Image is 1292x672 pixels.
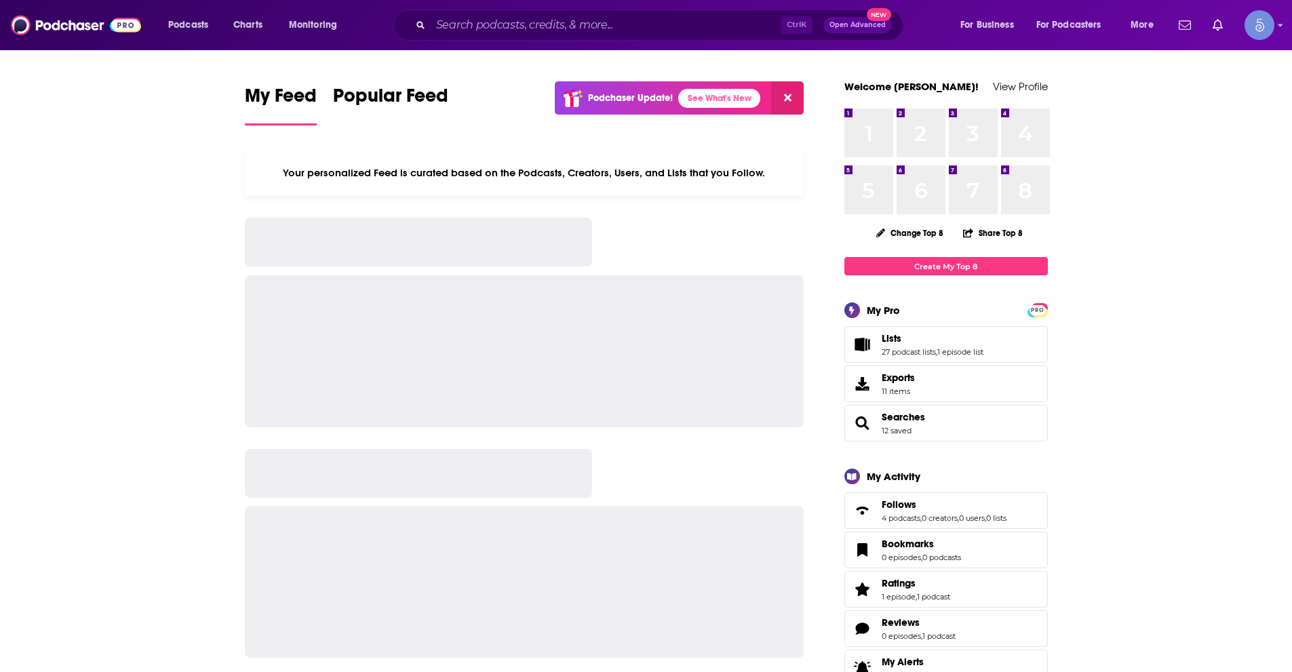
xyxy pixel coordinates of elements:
div: Your personalized Feed is curated based on the Podcasts, Creators, Users, and Lists that you Follow. [245,150,804,196]
a: Create My Top 8 [844,257,1048,275]
a: 0 episodes [882,553,921,562]
span: My Alerts [882,656,924,668]
a: 27 podcast lists [882,347,936,357]
a: 1 podcast [917,592,950,601]
a: Lists [882,332,983,344]
a: 1 episode list [937,347,983,357]
p: Podchaser Update! [588,92,673,104]
input: Search podcasts, credits, & more... [431,14,781,36]
a: Exports [844,365,1048,402]
a: 4 podcasts [882,513,920,523]
button: open menu [951,14,1031,36]
a: PRO [1030,304,1046,315]
span: Ratings [844,571,1048,608]
a: Follows [849,501,876,520]
button: Change Top 8 [868,224,952,241]
div: My Pro [867,304,900,317]
span: Exports [882,372,915,384]
span: For Business [960,16,1014,35]
button: open menu [1027,14,1121,36]
span: , [958,513,959,523]
span: Lists [844,326,1048,363]
div: My Activity [867,470,920,483]
a: Welcome [PERSON_NAME]! [844,80,979,93]
span: Exports [849,374,876,393]
span: 11 items [882,387,915,396]
span: Reviews [882,616,920,629]
span: Popular Feed [333,84,448,115]
a: Show notifications dropdown [1207,14,1228,37]
span: My Feed [245,84,317,115]
a: 12 saved [882,426,912,435]
a: Popular Feed [333,84,448,125]
span: PRO [1030,305,1046,315]
span: Ratings [882,577,916,589]
span: , [920,513,922,523]
a: Ratings [849,580,876,599]
span: , [985,513,986,523]
span: Monitoring [289,16,337,35]
a: 0 users [959,513,985,523]
a: Lists [849,335,876,354]
a: Searches [882,411,925,423]
span: Podcasts [168,16,208,35]
span: More [1131,16,1154,35]
a: 0 episodes [882,631,921,641]
a: My Feed [245,84,317,125]
button: open menu [159,14,226,36]
span: Follows [882,498,916,511]
button: Open AdvancedNew [823,17,892,33]
button: open menu [279,14,355,36]
div: Search podcasts, credits, & more... [406,9,916,41]
span: , [936,347,937,357]
span: , [921,631,922,641]
a: Reviews [849,619,876,638]
span: Reviews [844,610,1048,647]
img: Podchaser - Follow, Share and Rate Podcasts [11,12,141,38]
a: See What's New [678,89,760,108]
a: 1 episode [882,592,916,601]
span: Bookmarks [844,532,1048,568]
a: Charts [224,14,271,36]
a: View Profile [993,80,1048,93]
span: Follows [844,492,1048,529]
a: Follows [882,498,1006,511]
a: 0 podcasts [922,553,961,562]
a: Reviews [882,616,956,629]
span: Lists [882,332,901,344]
span: Ctrl K [781,16,813,34]
a: 0 lists [986,513,1006,523]
span: , [916,592,917,601]
span: New [867,8,891,21]
span: Open Advanced [829,22,886,28]
a: Bookmarks [849,540,876,559]
span: Searches [844,405,1048,441]
span: , [921,553,922,562]
span: Logged in as Spiral5-G1 [1245,10,1274,40]
a: 1 podcast [922,631,956,641]
a: Searches [849,414,876,433]
span: Charts [233,16,262,35]
a: Ratings [882,577,950,589]
a: Bookmarks [882,538,961,550]
a: 0 creators [922,513,958,523]
span: For Podcasters [1036,16,1101,35]
button: open menu [1121,14,1171,36]
button: Share Top 8 [962,220,1023,246]
button: Show profile menu [1245,10,1274,40]
span: Bookmarks [882,538,934,550]
a: Show notifications dropdown [1173,14,1196,37]
img: User Profile [1245,10,1274,40]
